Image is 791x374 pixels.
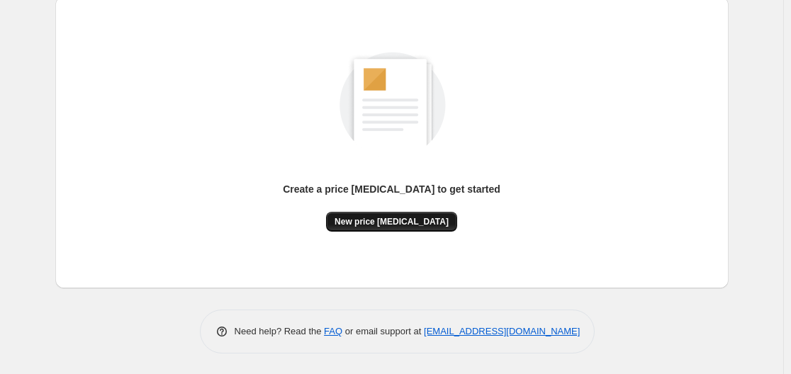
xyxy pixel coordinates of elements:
[326,212,457,232] button: New price [MEDICAL_DATA]
[324,326,342,336] a: FAQ
[335,216,449,227] span: New price [MEDICAL_DATA]
[424,326,580,336] a: [EMAIL_ADDRESS][DOMAIN_NAME]
[342,326,424,336] span: or email support at
[235,326,325,336] span: Need help? Read the
[283,182,500,196] p: Create a price [MEDICAL_DATA] to get started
